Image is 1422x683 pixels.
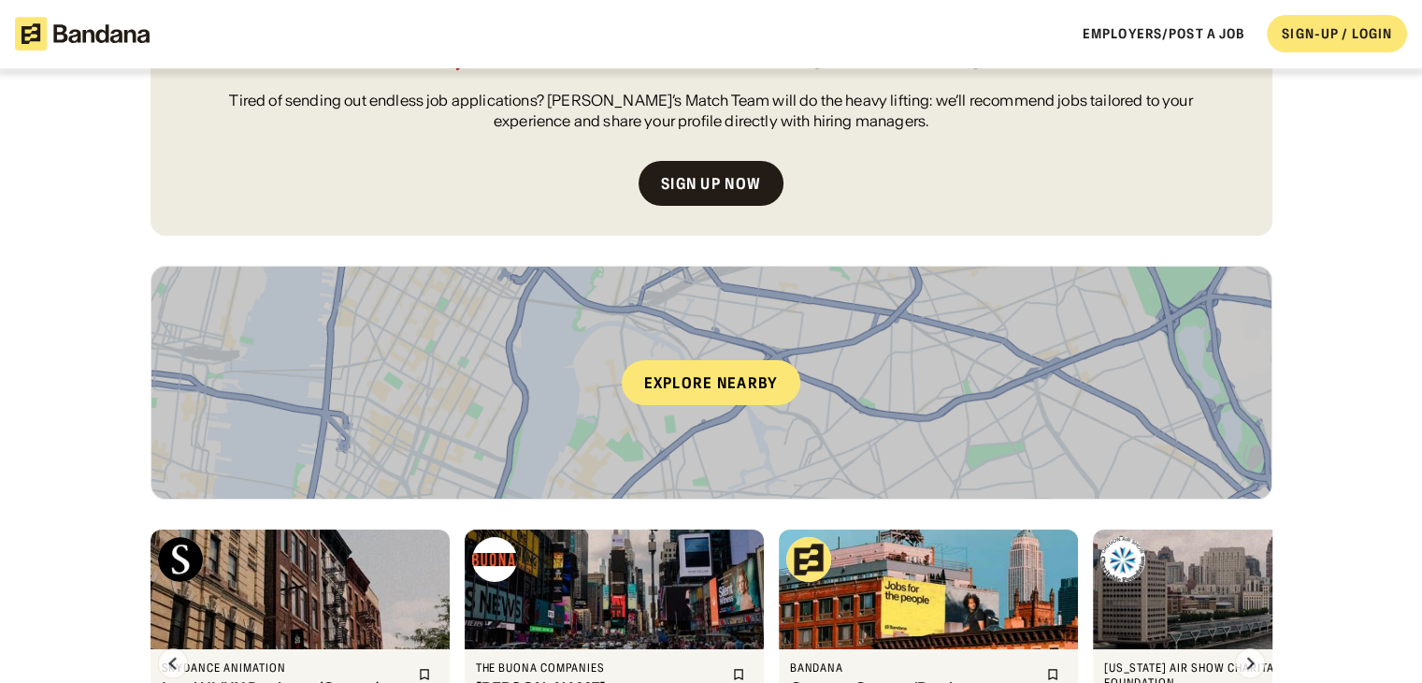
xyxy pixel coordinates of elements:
[622,360,801,405] div: Explore nearby
[786,537,831,582] img: Bandana logo
[158,648,188,678] img: Left Arrow
[158,537,203,582] img: Skydance Animation logo
[1083,25,1244,42] a: Employers/Post a job
[151,267,1271,499] a: Explore nearby
[472,537,517,582] img: The Buona Companies logo
[661,176,761,191] div: Sign up now
[15,17,150,51] img: Bandana logotype
[1282,25,1392,42] div: SIGN-UP / LOGIN
[476,661,721,676] div: The Buona Companies
[1235,648,1265,678] img: Right Arrow
[639,161,783,206] a: Sign up now
[162,661,407,676] div: Skydance Animation
[790,661,1035,676] div: Bandana
[195,90,1228,132] div: Tired of sending out endless job applications? [PERSON_NAME]’s Match Team will do the heavy lifti...
[1100,537,1145,582] img: Oregon Air Show Charitable Foundation logo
